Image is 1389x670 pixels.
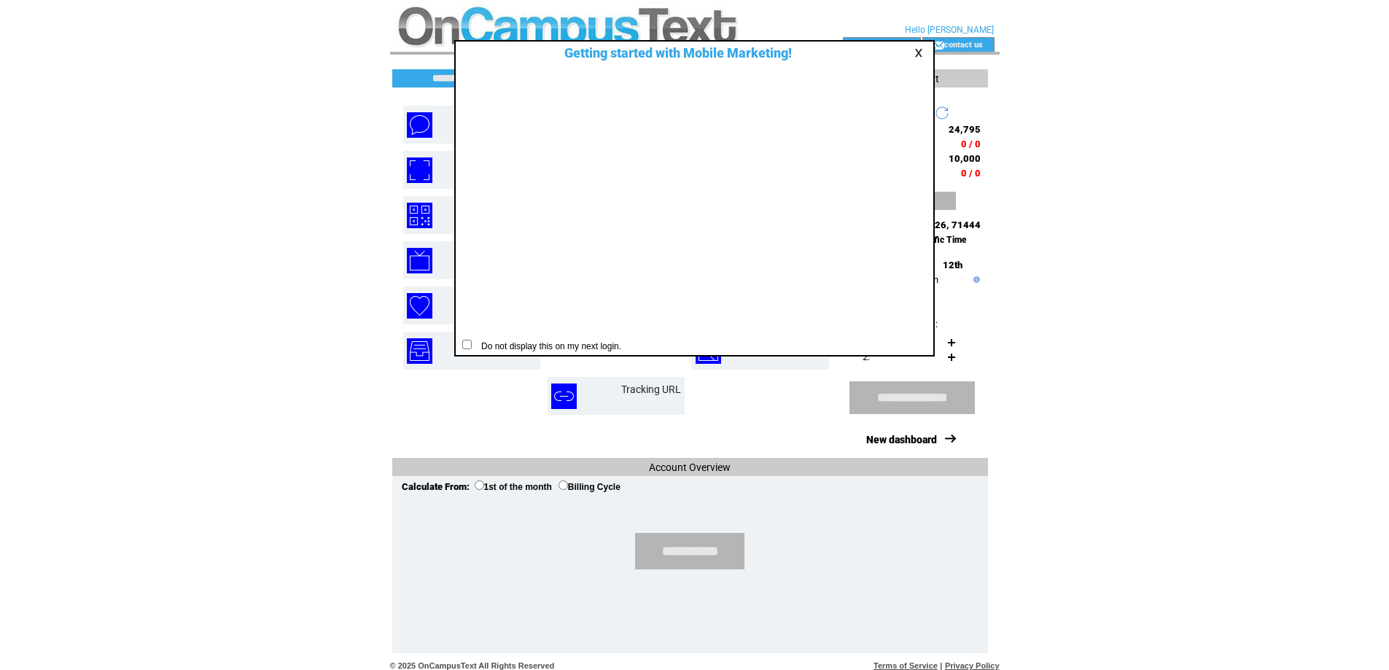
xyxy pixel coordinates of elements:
[551,383,577,409] img: tracking-url.png
[945,661,1000,670] a: Privacy Policy
[874,661,938,670] a: Terms of Service
[407,338,432,364] img: inbox.png
[474,341,621,351] span: Do not display this on my next login.
[559,480,568,490] input: Billing Cycle
[949,124,981,135] span: 24,795
[961,168,981,179] span: 0 / 0
[559,482,620,492] label: Billing Cycle
[407,203,432,228] img: qr-codes.png
[407,157,432,183] img: mobile-coupons.png
[475,480,484,490] input: 1st of the month
[970,276,980,283] img: help.gif
[863,351,870,362] span: 2.
[933,39,944,51] img: contact_us_icon.gif
[475,482,552,492] label: 1st of the month
[866,434,937,445] a: New dashboard
[917,219,981,230] span: 76626, 71444
[390,661,555,670] span: © 2025 OnCampusText All Rights Reserved
[621,383,681,395] a: Tracking URL
[550,45,792,61] span: Getting started with Mobile Marketing!
[944,39,983,49] a: contact us
[407,248,432,273] img: text-to-screen.png
[407,112,432,138] img: text-blast.png
[917,235,967,245] span: Pacific Time
[940,661,942,670] span: |
[905,25,994,35] span: Hello [PERSON_NAME]
[402,481,470,492] span: Calculate From:
[949,153,981,164] span: 10,000
[865,39,876,51] img: account_icon.gif
[649,461,731,473] span: Account Overview
[943,260,962,270] span: 12th
[961,139,981,149] span: 0 / 0
[407,293,432,319] img: birthday-wishes.png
